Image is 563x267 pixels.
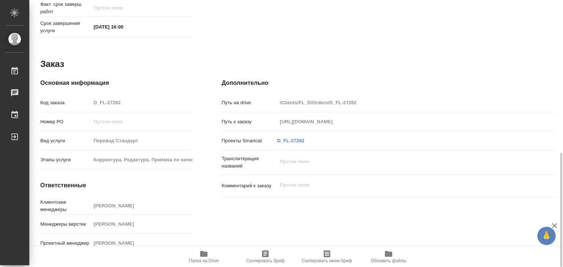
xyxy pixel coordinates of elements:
[189,258,219,263] span: Папка на Drive
[358,247,419,267] button: Обновить файлы
[40,137,91,144] p: Вид услуги
[91,116,192,127] input: Пустое поле
[91,219,192,229] input: Пустое поле
[302,258,352,263] span: Скопировать мини-бриф
[91,200,192,211] input: Пустое поле
[40,240,91,247] p: Проектный менеджер
[222,155,277,170] p: Транслитерация названий
[222,79,555,87] h4: Дополнительно
[40,156,91,163] p: Этапы услуги
[371,258,406,263] span: Обновить файлы
[40,79,192,87] h4: Основная информация
[246,258,284,263] span: Скопировать бриф
[222,99,277,106] p: Путь на drive
[222,118,277,125] p: Путь к заказу
[40,221,91,228] p: Менеджеры верстки
[91,238,192,248] input: Пустое поле
[537,227,556,245] button: 🙏
[540,228,553,244] span: 🙏
[235,247,296,267] button: Скопировать бриф
[40,1,91,15] p: Факт. срок заверш. работ
[40,118,91,125] p: Номер РО
[222,182,277,189] p: Комментарий к заказу
[40,181,192,190] h4: Ответственные
[40,99,91,106] p: Код заказа
[91,97,192,108] input: Пустое поле
[222,137,277,144] p: Проекты Smartcat
[40,58,64,70] h2: Заказ
[296,247,358,267] button: Скопировать мини-бриф
[91,135,192,146] input: Пустое поле
[277,116,527,127] input: Пустое поле
[40,199,91,213] p: Клиентские менеджеры
[91,154,192,165] input: Пустое поле
[91,22,155,32] input: ✎ Введи что-нибудь
[277,138,304,143] a: D_FL-27262
[173,247,235,267] button: Папка на Drive
[277,97,527,108] input: Пустое поле
[91,3,155,13] input: Пустое поле
[40,20,91,34] p: Срок завершения услуги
